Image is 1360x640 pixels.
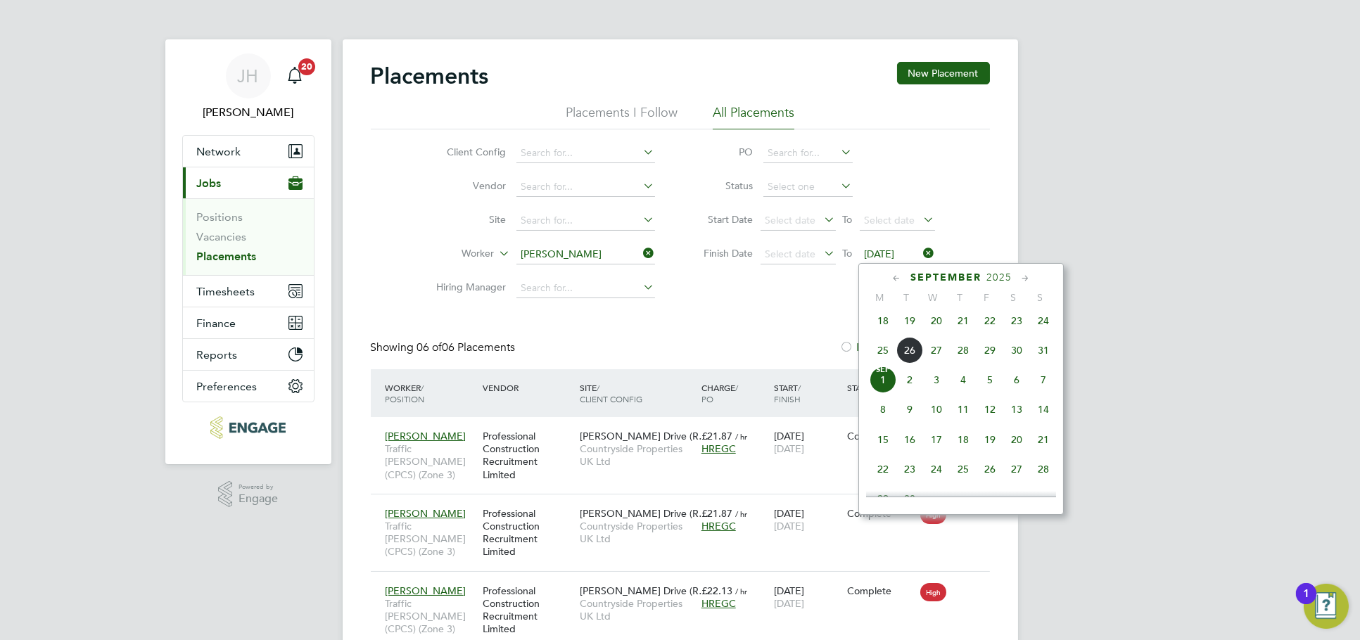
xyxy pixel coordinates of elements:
button: Finance [183,307,314,338]
span: 12 [977,396,1003,423]
span: 25 [950,456,977,482]
span: Traffic [PERSON_NAME] (CPCS) (Zone 3) [386,520,476,558]
label: Site [426,213,507,226]
button: Timesheets [183,276,314,307]
span: 19 [977,426,1003,453]
span: 15 [870,426,896,453]
input: Search for... [763,143,853,163]
span: £22.13 [701,584,732,597]
span: 29 [870,485,896,512]
label: Hiring Manager [426,281,507,293]
span: 13 [1003,396,1030,423]
span: £21.87 [701,507,732,520]
span: 21 [1030,426,1057,453]
span: W [920,291,946,304]
span: T [946,291,973,304]
span: 7 [1030,366,1057,393]
span: 6 [1003,366,1030,393]
span: [PERSON_NAME] [386,430,466,442]
span: Countryside Properties UK Ltd [580,442,694,468]
a: Positions [197,210,243,224]
span: 31 [1030,337,1057,364]
span: 24 [1030,307,1057,334]
span: Countryside Properties UK Ltd [580,597,694,622]
span: 5 [977,366,1003,393]
span: 21 [950,307,977,334]
span: 27 [923,337,950,364]
span: 17 [923,426,950,453]
span: Jobs [197,177,222,190]
span: HREGC [701,597,736,610]
div: Showing [371,340,519,355]
span: Engage [239,493,278,505]
span: [PERSON_NAME] [386,584,466,597]
span: 3 [923,366,950,393]
span: Reports [197,348,238,361]
span: / Finish [774,382,801,404]
span: 8 [870,396,896,423]
div: [DATE] [770,423,844,462]
a: [PERSON_NAME]Traffic [PERSON_NAME] (CPCS) (Zone 3)Professional Construction Recruitment Limited[P... [382,422,990,434]
span: [PERSON_NAME] [386,507,466,520]
button: Jobs [183,167,314,198]
span: Select date [765,248,816,260]
span: Traffic [PERSON_NAME] (CPCS) (Zone 3) [386,597,476,636]
div: Professional Construction Recruitment Limited [479,423,576,488]
span: S [1000,291,1027,304]
span: 23 [896,456,923,482]
span: 19 [896,307,923,334]
label: Vendor [426,179,507,192]
span: 28 [1030,456,1057,482]
input: Search for... [516,177,655,197]
label: Hide Low IR35 Risks [840,340,959,354]
li: Placements I Follow [566,104,678,129]
label: Worker [414,247,495,261]
span: [DATE] [774,520,804,532]
span: 30 [1003,337,1030,364]
label: Status [690,179,754,192]
span: 22 [977,307,1003,334]
span: M [866,291,893,304]
span: 11 [950,396,977,423]
div: Professional Construction Recruitment Limited [479,500,576,565]
span: 14 [1030,396,1057,423]
span: 26 [896,337,923,364]
div: Charge [698,375,771,411]
div: 1 [1303,594,1309,612]
input: Select one [763,177,853,197]
button: Preferences [183,371,314,402]
span: [PERSON_NAME] Drive (R… [580,430,708,442]
span: 06 Placements [417,340,516,354]
span: Select date [765,214,816,226]
div: Complete [847,507,913,520]
span: 4 [950,366,977,393]
span: 28 [950,337,977,364]
span: 06 of [417,340,443,354]
span: Select date [865,214,915,226]
button: Open Resource Center, 1 new notification [1304,584,1349,629]
span: High [920,506,946,524]
span: 29 [977,337,1003,364]
span: 25 [870,337,896,364]
span: 18 [950,426,977,453]
span: 30 [896,485,923,512]
a: [PERSON_NAME]Traffic [PERSON_NAME] (CPCS) (Zone 3)Professional Construction Recruitment Limited[P... [382,499,990,511]
span: Finance [197,316,236,330]
span: High [920,583,946,601]
a: JH[PERSON_NAME] [182,53,314,121]
span: S [1027,291,1053,304]
input: Search for... [516,279,655,298]
span: Traffic [PERSON_NAME] (CPCS) (Zone 3) [386,442,476,481]
span: 20 [298,58,315,75]
div: Jobs [183,198,314,275]
a: Vacancies [197,230,247,243]
div: Worker [382,375,479,411]
button: Reports [183,339,314,370]
span: / hr [735,431,747,442]
span: 20 [923,307,950,334]
span: 18 [870,307,896,334]
span: 24 [923,456,950,482]
span: F [973,291,1000,304]
div: [DATE] [770,577,844,617]
a: Go to home page [182,416,314,439]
